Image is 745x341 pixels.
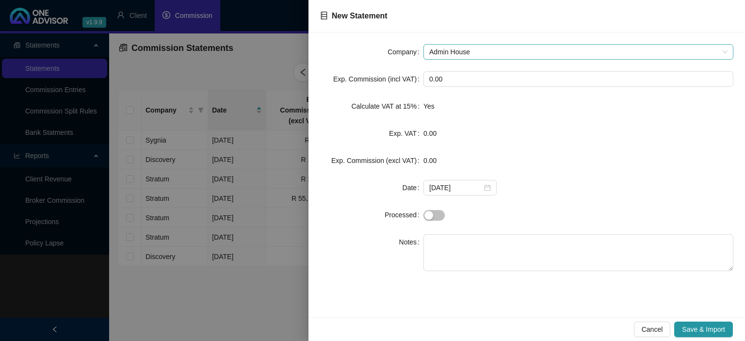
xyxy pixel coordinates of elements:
span: Admin House [429,45,728,59]
label: Date [403,180,423,195]
button: Cancel [634,322,671,337]
span: 0.00 [423,157,437,164]
label: Exp. VAT [389,126,423,141]
label: Exp. Commission (incl VAT) [333,71,423,87]
span: New Statement [332,12,388,20]
label: Notes [399,234,423,250]
span: Cancel [642,324,663,335]
label: Exp. Commission (excl VAT) [331,153,423,168]
label: Calculate VAT at 15% [351,98,423,114]
span: 0.00 [423,130,437,137]
label: Company [388,44,423,60]
span: Save & Import [682,324,725,335]
span: Yes [423,102,435,110]
label: Processed [385,207,423,223]
button: Save & Import [674,322,733,337]
input: Select date [429,182,482,193]
span: database [320,12,328,19]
